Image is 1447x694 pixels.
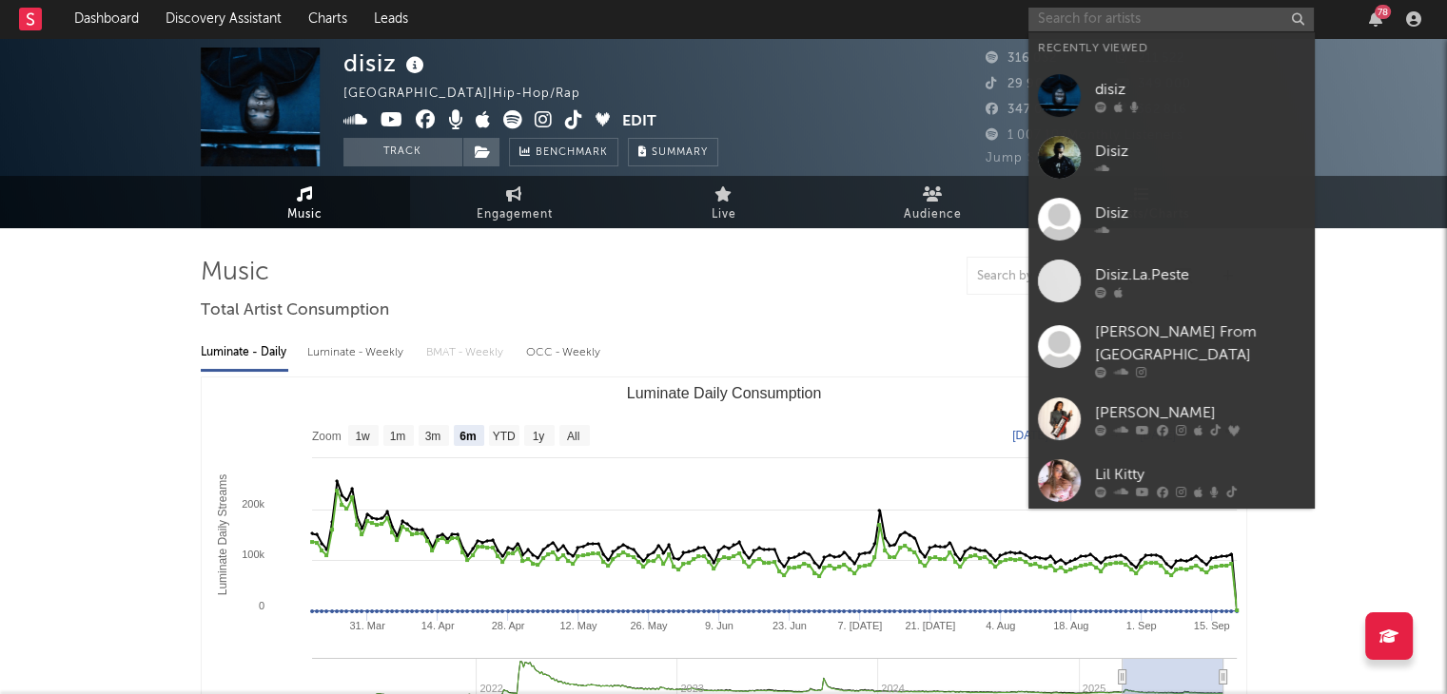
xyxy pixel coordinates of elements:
div: [GEOGRAPHIC_DATA] | Hip-Hop/Rap [343,83,602,106]
div: [PERSON_NAME] From [GEOGRAPHIC_DATA] [1095,321,1304,367]
text: 28. Apr [491,620,524,631]
a: Lil Kitty [1028,450,1314,511]
text: 1y [532,430,544,443]
text: 15. Sep [1193,620,1229,631]
a: [PERSON_NAME] From [GEOGRAPHIC_DATA] [1028,312,1314,388]
text: 12. May [559,620,597,631]
span: 316 032 [986,52,1057,65]
span: Jump Score: 36.1 [986,152,1096,164]
a: Audience [829,176,1038,228]
div: Disiz [1095,202,1304,224]
text: 6m [460,430,476,443]
text: 21. [DATE] [905,620,955,631]
a: [PERSON_NAME] [1028,388,1314,450]
div: Disiz.La.Peste [1095,263,1304,286]
text: Luminate Daily Streams [215,474,228,595]
span: 1 007 103 Monthly Listeners [986,129,1183,142]
text: 1w [355,430,370,443]
span: Total Artist Consumption [201,299,389,322]
text: 200k [242,498,264,510]
text: 9. Jun [704,620,733,631]
text: Zoom [312,430,342,443]
span: Summary [652,147,708,158]
a: Disiz [1028,126,1314,188]
div: 78 [1375,5,1391,19]
text: 4. Aug [986,620,1015,631]
text: All [566,430,578,443]
div: Lil Kitty [1095,463,1304,486]
a: Benchmark [509,138,618,166]
a: Engagement [410,176,619,228]
div: Disiz [1095,140,1304,163]
button: Summary [628,138,718,166]
input: Search for artists [1028,8,1314,31]
span: Music [287,203,323,226]
div: disiz [343,48,429,79]
span: 347 000 [986,104,1060,116]
button: Edit [622,110,656,134]
span: 29 900 [986,78,1052,90]
div: disiz [1095,78,1304,101]
a: Disiz [1028,188,1314,250]
text: YTD [492,430,515,443]
text: 14. Apr [420,620,454,631]
text: 0 [258,600,264,611]
div: Luminate - Weekly [307,337,407,369]
a: disiz [1028,65,1314,126]
text: 100k [242,549,264,560]
div: Luminate - Daily [201,337,288,369]
div: OCC - Weekly [526,337,602,369]
a: Disiz.La.Peste [1028,250,1314,312]
text: Luminate Daily Consumption [626,385,821,401]
span: Engagement [477,203,553,226]
input: Search by song name or URL [968,269,1168,284]
text: 23. Jun [772,620,806,631]
div: Recently Viewed [1038,37,1304,60]
text: 1. Sep [1125,620,1156,631]
a: Live [619,176,829,228]
text: 7. [DATE] [837,620,882,631]
a: Music [201,176,410,228]
span: Live [712,203,736,226]
button: Track [343,138,462,166]
text: 1m [389,430,405,443]
text: 31. Mar [349,620,385,631]
span: Audience [904,203,962,226]
span: Benchmark [536,142,608,164]
text: 26. May [630,620,668,631]
div: [PERSON_NAME] [1095,401,1304,424]
text: [DATE] [1012,429,1048,442]
text: 18. Aug [1053,620,1088,631]
button: 78 [1369,11,1382,27]
text: 3m [424,430,440,443]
